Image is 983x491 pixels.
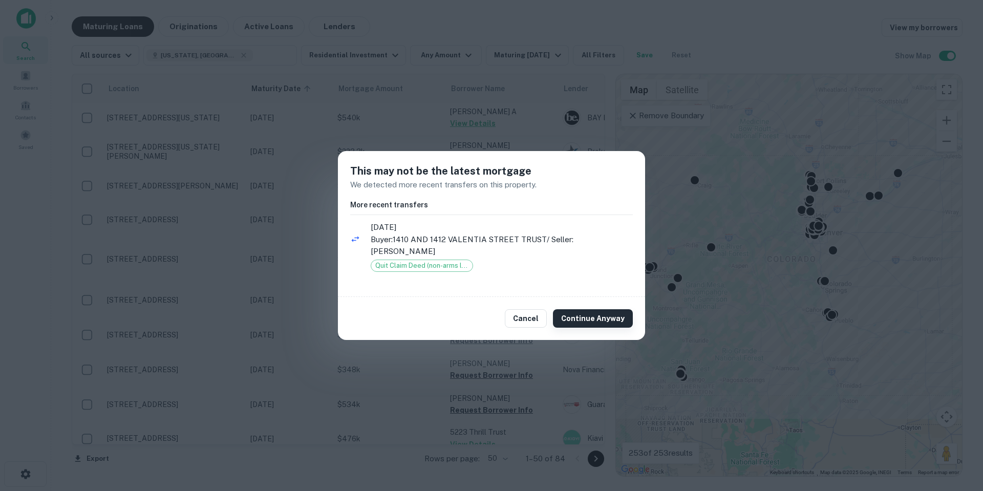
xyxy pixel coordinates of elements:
span: [DATE] [371,221,633,233]
div: Quit Claim Deed (non-arms length) [371,260,473,272]
button: Cancel [505,309,547,328]
h5: This may not be the latest mortgage [350,163,633,179]
h6: More recent transfers [350,199,633,210]
p: Buyer: 1410 AND 1412 VALENTIA STREET TRUST / Seller: [PERSON_NAME] [371,233,633,258]
span: Quit Claim Deed (non-arms length) [371,261,473,271]
button: Continue Anyway [553,309,633,328]
p: We detected more recent transfers on this property. [350,179,633,191]
iframe: Chat Widget [932,376,983,425]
